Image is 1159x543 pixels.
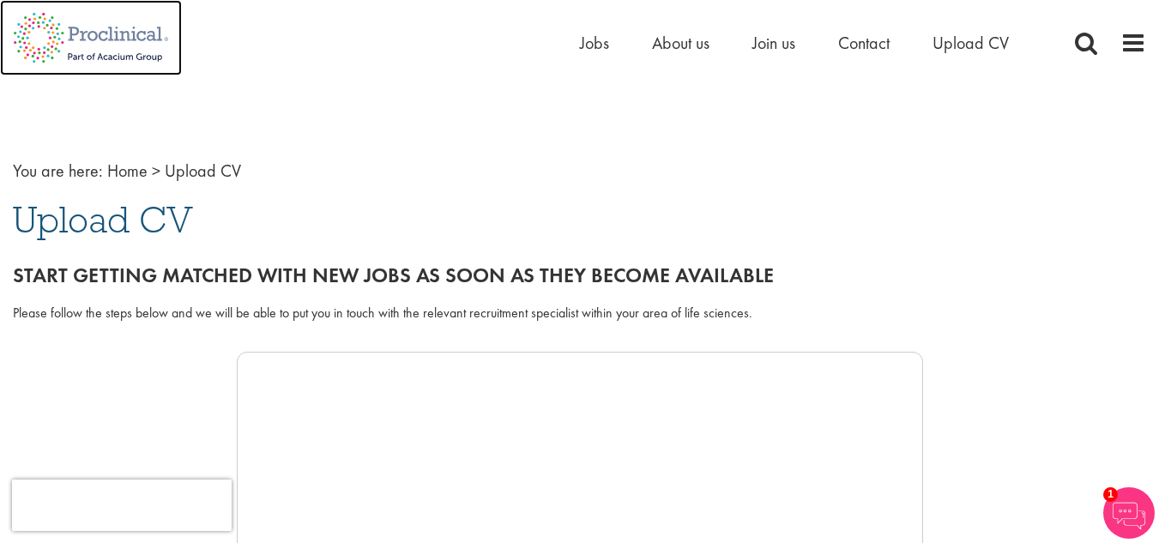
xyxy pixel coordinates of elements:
a: Contact [838,32,890,54]
a: Join us [752,32,795,54]
span: 1 [1103,487,1118,502]
img: Chatbot [1103,487,1155,539]
span: > [152,160,160,182]
a: Upload CV [933,32,1009,54]
a: About us [652,32,709,54]
a: breadcrumb link [107,160,148,182]
a: Jobs [580,32,609,54]
div: Please follow the steps below and we will be able to put you in touch with the relevant recruitme... [13,304,1146,323]
span: Upload CV [13,196,193,243]
span: Upload CV [165,160,241,182]
span: You are here: [13,160,103,182]
h2: Start getting matched with new jobs as soon as they become available [13,264,1146,287]
iframe: reCAPTCHA [12,480,232,531]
